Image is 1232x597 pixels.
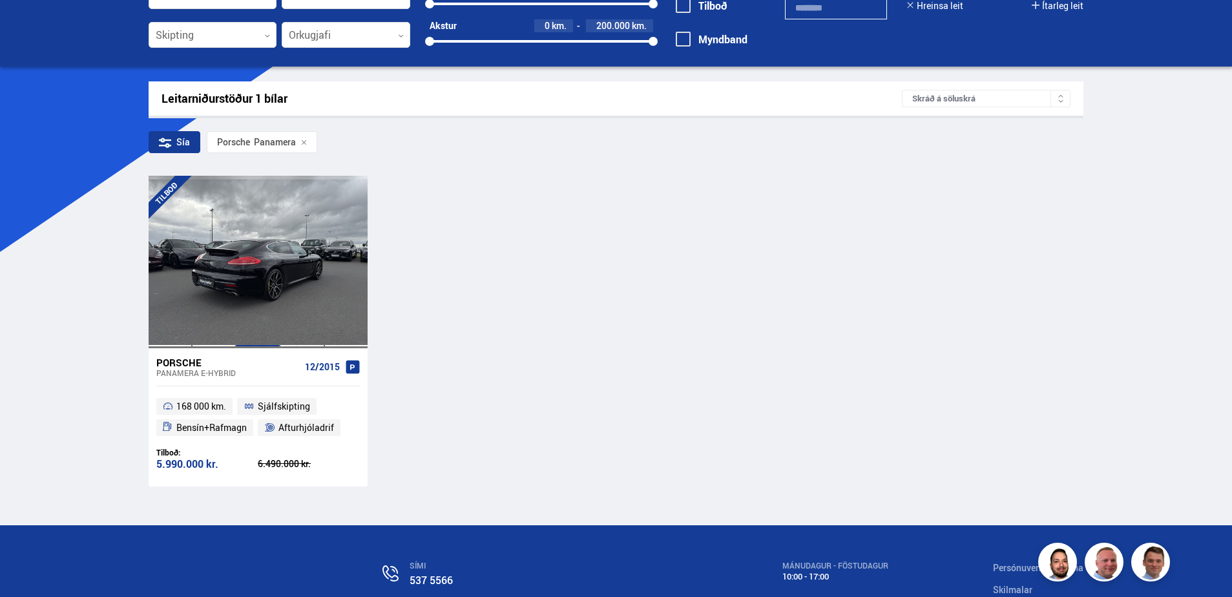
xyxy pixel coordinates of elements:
[176,399,226,414] span: 168 000 km.
[596,19,630,32] span: 200.000
[176,420,247,435] span: Bensín+Rafmagn
[217,137,296,147] span: Panamera
[278,420,334,435] span: Afturhjóladrif
[156,448,258,457] div: Tilboð:
[156,459,258,470] div: 5.990.000 kr.
[993,583,1032,596] a: Skilmalar
[156,357,300,368] div: Porsche
[1032,1,1083,11] button: Ítarleg leit
[430,21,457,31] div: Akstur
[410,573,453,587] a: 537 5566
[410,561,677,571] div: SÍMI
[676,34,747,45] label: Myndband
[258,399,310,414] span: Sjálfskipting
[782,572,888,581] div: 10:00 - 17:00
[632,21,647,31] span: km.
[149,131,200,153] div: Sía
[305,362,340,372] span: 12/2015
[1040,545,1079,583] img: nhp88E3Fdnt1Opn2.png
[217,137,250,147] div: Porsche
[382,565,399,581] img: n0V2lOsqF3l1V2iz.svg
[993,561,1083,574] a: Persónuverndarstefna
[156,368,300,377] div: Panamera E-HYBRID
[906,1,963,11] button: Hreinsa leit
[258,459,360,468] div: 6.490.000 kr.
[552,21,567,31] span: km.
[902,90,1070,107] div: Skráð á söluskrá
[162,92,903,105] div: Leitarniðurstöður 1 bílar
[782,561,888,571] div: MÁNUDAGUR - FÖSTUDAGUR
[1133,545,1172,583] img: FbJEzSuNWCJXmdc-.webp
[10,5,49,44] button: Opna LiveChat spjallviðmót
[545,19,550,32] span: 0
[149,348,368,487] a: Porsche Panamera E-HYBRID 12/2015 168 000 km. Sjálfskipting Bensín+Rafmagn Afturhjóladrif Tilboð:...
[1087,545,1125,583] img: siFngHWaQ9KaOqBr.png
